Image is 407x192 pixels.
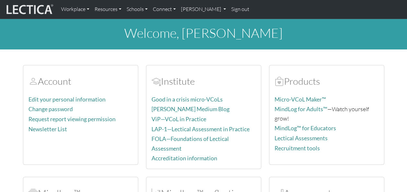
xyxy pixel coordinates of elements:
a: Edit your personal information [28,96,106,103]
a: Newsletter List [28,126,67,133]
a: Recruitment tools [275,145,320,152]
h2: Institute [152,76,256,87]
a: Sign out [229,3,252,16]
img: lecticalive [5,3,53,16]
a: MindLog for Adults™ [275,106,327,112]
span: Products [275,75,284,87]
a: [PERSON_NAME] Medium Blog [152,106,230,112]
h2: Account [28,76,133,87]
a: Accreditation information [152,155,217,162]
a: [PERSON_NAME] [178,3,229,16]
a: Micro-VCoL Maker™ [275,96,326,103]
span: Account [152,75,161,87]
a: Resources [92,3,124,16]
a: LAP-1—Lectical Assessment in Practice [152,126,250,133]
p: —Watch yourself grow! [275,104,379,123]
h2: Products [275,76,379,87]
a: MindLog™ for Educators [275,125,336,132]
a: Good in a crisis micro-VCoLs [152,96,223,103]
a: Schools [124,3,150,16]
a: Workplace [59,3,92,16]
a: Connect [150,3,178,16]
a: Lectical Assessments [275,135,328,142]
span: Account [28,75,38,87]
a: Request report viewing permission [28,116,116,123]
a: Change password [28,106,73,112]
a: ViP—VCoL in Practice [152,116,206,123]
a: FOLA—Foundations of Lectical Assessment [152,135,229,152]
